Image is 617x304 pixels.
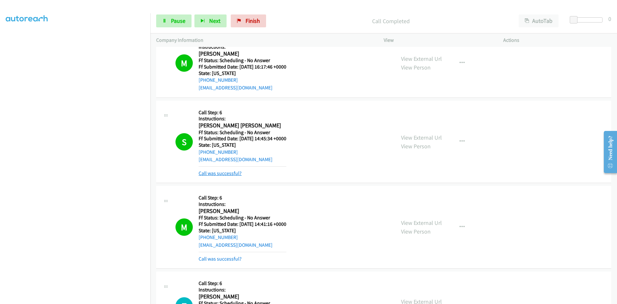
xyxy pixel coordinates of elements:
h1: M [175,54,193,72]
p: View [384,36,492,44]
div: 0 [608,14,611,23]
h5: Instructions: [199,115,286,122]
h5: Instructions: [199,44,286,50]
a: Call was successful? [199,170,242,176]
a: Call was successful? [199,256,242,262]
h2: [PERSON_NAME] [PERSON_NAME] [199,122,286,129]
p: Actions [503,36,611,44]
a: [EMAIL_ADDRESS][DOMAIN_NAME] [199,242,273,248]
p: Call Completed [275,17,507,25]
a: View Person [401,228,431,235]
h5: Ff Submitted Date: [DATE] 14:45:34 +0000 [199,135,286,142]
span: Pause [171,17,185,24]
h5: State: [US_STATE] [199,142,286,148]
a: View Person [401,143,431,150]
h5: Ff Status: Scheduling - No Answer [199,129,286,136]
span: Next [209,17,220,24]
h5: State: [US_STATE] [199,227,286,234]
h5: Instructions: [199,287,286,293]
h5: Ff Submitted Date: [DATE] 14:41:16 +0000 [199,221,286,227]
h1: S [175,133,193,151]
h5: Call Step: 6 [199,280,286,287]
a: Finish [231,14,266,27]
a: [EMAIL_ADDRESS][DOMAIN_NAME] [199,85,273,91]
a: View External Url [401,219,442,226]
div: Delay between calls (in seconds) [573,17,603,23]
h5: State: [US_STATE] [199,70,286,77]
h2: [PERSON_NAME] [199,50,286,58]
a: View External Url [401,55,442,62]
button: AutoTab [519,14,559,27]
h1: M [175,218,193,236]
h5: Call Step: 6 [199,109,286,116]
a: Pause [156,14,192,27]
a: View Person [401,64,431,71]
a: View External Url [401,134,442,141]
a: [PHONE_NUMBER] [199,234,238,240]
iframe: Resource Center [598,126,617,178]
h5: Ff Status: Scheduling - No Answer [199,57,286,64]
h2: [PERSON_NAME] [199,293,286,300]
h5: Instructions: [199,201,286,207]
h5: Call Step: 6 [199,195,286,201]
button: Next [194,14,227,27]
h2: [PERSON_NAME] [199,207,286,215]
a: [PHONE_NUMBER] [199,149,238,155]
p: Company Information [156,36,372,44]
a: [EMAIL_ADDRESS][DOMAIN_NAME] [199,156,273,162]
a: [PHONE_NUMBER] [199,77,238,83]
span: Finish [246,17,260,24]
h5: Ff Status: Scheduling - No Answer [199,215,286,221]
h5: Ff Submitted Date: [DATE] 16:17:46 +0000 [199,64,286,70]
